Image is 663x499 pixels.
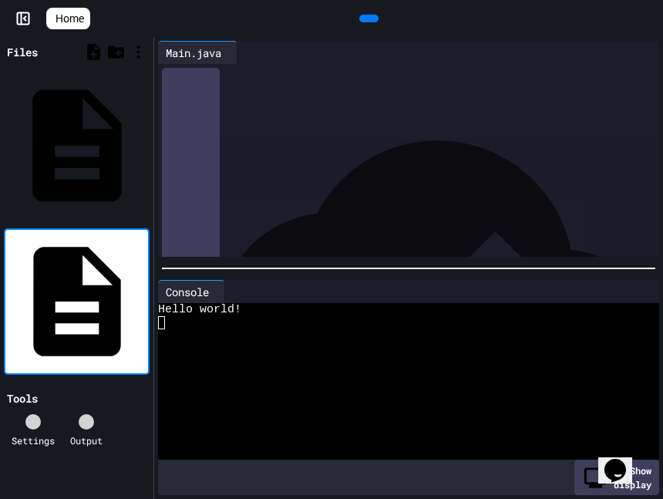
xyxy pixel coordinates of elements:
[158,284,217,300] div: Console
[158,303,241,316] span: Hello world!
[70,433,103,447] div: Output
[158,45,229,61] div: Main.java
[574,460,659,495] div: Show display
[158,41,237,64] div: Main.java
[598,437,648,484] iframe: chat widget
[7,390,38,406] div: Tools
[158,280,225,303] div: Console
[46,8,90,29] a: Home
[12,433,55,447] div: Settings
[7,44,38,60] div: Files
[56,11,84,26] span: Home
